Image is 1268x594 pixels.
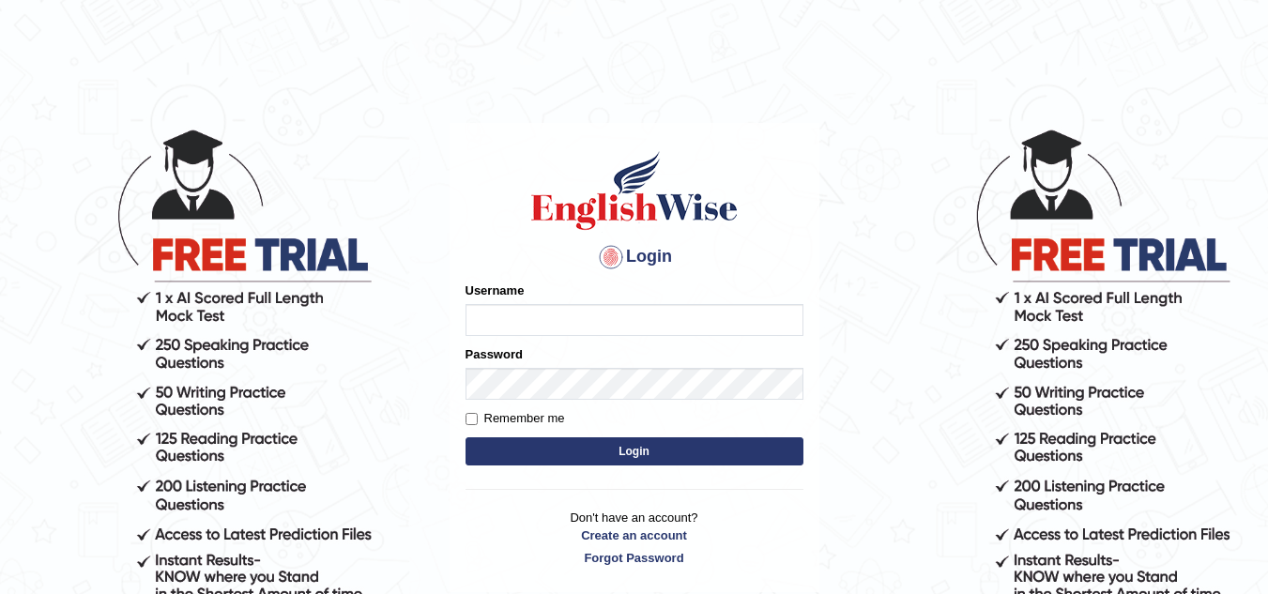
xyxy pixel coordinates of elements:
[466,509,803,567] p: Don't have an account?
[466,409,565,428] label: Remember me
[466,437,803,465] button: Login
[466,549,803,567] a: Forgot Password
[466,345,523,363] label: Password
[466,242,803,272] h4: Login
[527,148,741,233] img: Logo of English Wise sign in for intelligent practice with AI
[466,282,525,299] label: Username
[466,413,478,425] input: Remember me
[466,526,803,544] a: Create an account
